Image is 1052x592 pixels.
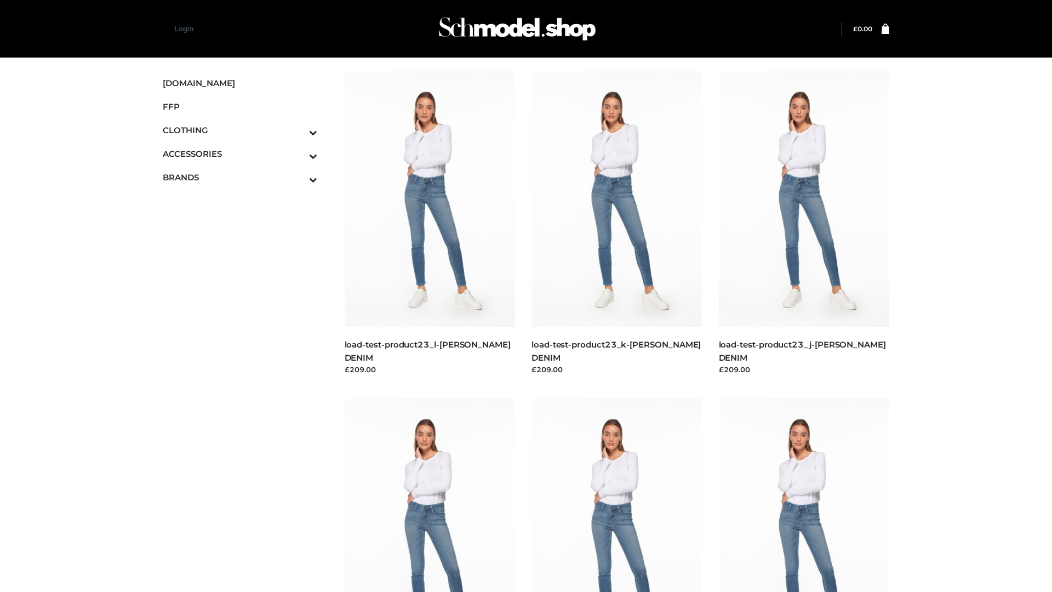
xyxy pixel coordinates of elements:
a: FFP [163,95,317,118]
a: [DOMAIN_NAME] [163,71,317,95]
div: £209.00 [531,364,702,375]
button: Toggle Submenu [279,166,317,189]
a: ACCESSORIESToggle Submenu [163,142,317,166]
a: CLOTHINGToggle Submenu [163,118,317,142]
a: load-test-product23_k-[PERSON_NAME] DENIM [531,339,701,362]
div: £209.00 [345,364,516,375]
span: ACCESSORIES [163,147,317,160]
a: load-test-product23_l-[PERSON_NAME] DENIM [345,339,511,362]
a: £0.00 [853,25,872,33]
span: BRANDS [163,171,317,184]
button: Toggle Submenu [279,118,317,142]
span: £ [853,25,857,33]
button: Toggle Submenu [279,142,317,166]
a: BRANDSToggle Submenu [163,166,317,189]
span: FFP [163,100,317,113]
a: load-test-product23_j-[PERSON_NAME] DENIM [719,339,886,362]
div: £209.00 [719,364,890,375]
img: Schmodel Admin 964 [435,7,599,50]
bdi: 0.00 [853,25,872,33]
span: [DOMAIN_NAME] [163,77,317,89]
a: Login [174,25,193,33]
span: CLOTHING [163,124,317,136]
